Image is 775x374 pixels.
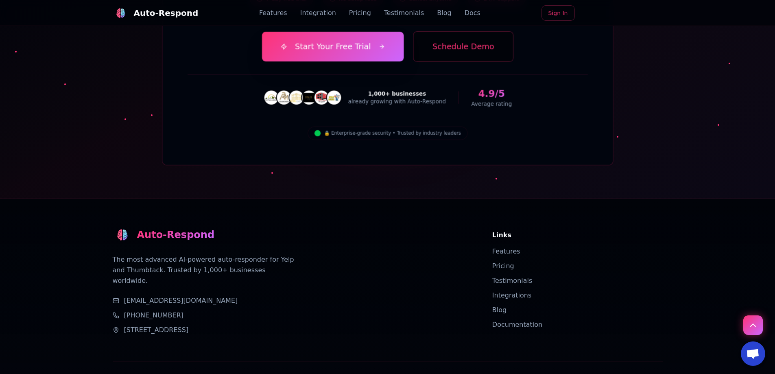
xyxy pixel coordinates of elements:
img: CA Electrical Group [265,91,277,104]
img: Royal Garage Door & Gate Services [290,91,303,104]
a: [EMAIL_ADDRESS][DOMAIN_NAME] [124,296,238,306]
img: Studio Abm Builders [277,91,290,104]
div: Auto-Respond [134,7,199,19]
a: Pricing [492,262,514,270]
a: Testimonials [384,8,424,18]
p: The most advanced AI-powered auto-responder for Yelp and Thumbtack. Trusted by 1,000+ businesses ... [113,254,295,286]
img: Power Builders [303,91,315,104]
div: Auto-Respond [137,228,215,241]
a: Auto-Respond [113,5,199,21]
img: Auto-Respond Best Yelp Auto Responder [117,229,128,241]
a: Open chat [741,341,765,366]
a: Features [259,8,287,18]
span: 🔒 Enterprise-grade security • Trusted by industry leaders [324,130,461,136]
a: [PHONE_NUMBER] [124,311,184,320]
a: Integrations [492,291,532,299]
iframe: Sign in with Google Button [577,4,667,22]
a: Pricing [349,8,371,18]
a: Testimonials [492,277,533,284]
span: [STREET_ADDRESS] [124,325,189,335]
a: Documentation [492,321,542,328]
a: Blog [492,306,506,314]
a: Features [492,247,520,255]
button: Schedule Demo [413,31,513,62]
img: EL Garage Doors [315,91,327,104]
img: HVAC & Insulation Gurus [327,91,340,104]
div: Average rating [471,100,512,107]
div: already growing with Auto-Respond [348,98,445,105]
h3: Links [492,230,663,240]
a: Blog [437,8,451,18]
div: 4.9/5 [471,87,512,100]
button: Scroll to top [743,315,763,335]
a: Start Your Free Trial [262,32,404,61]
a: Integration [300,8,336,18]
a: Docs [465,8,480,18]
div: 1,000+ businesses [348,90,445,97]
img: logo.svg [116,8,126,18]
a: Sign In [541,5,575,21]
